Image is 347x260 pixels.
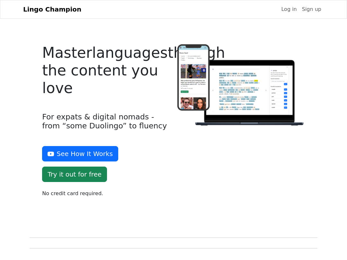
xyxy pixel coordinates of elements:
p: No credit card required. [42,190,170,197]
a: Sign up [299,3,324,16]
a: Log in [279,3,299,16]
h4: For expats & digital nomads - from “some Duolingo” to fluency [42,112,170,131]
a: Lingo Champion [23,3,81,16]
h4: Master languages through the content you love [42,44,170,97]
a: Try it out for free [42,167,107,182]
button: See How It Works [42,146,118,161]
img: Logo [177,44,305,127]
